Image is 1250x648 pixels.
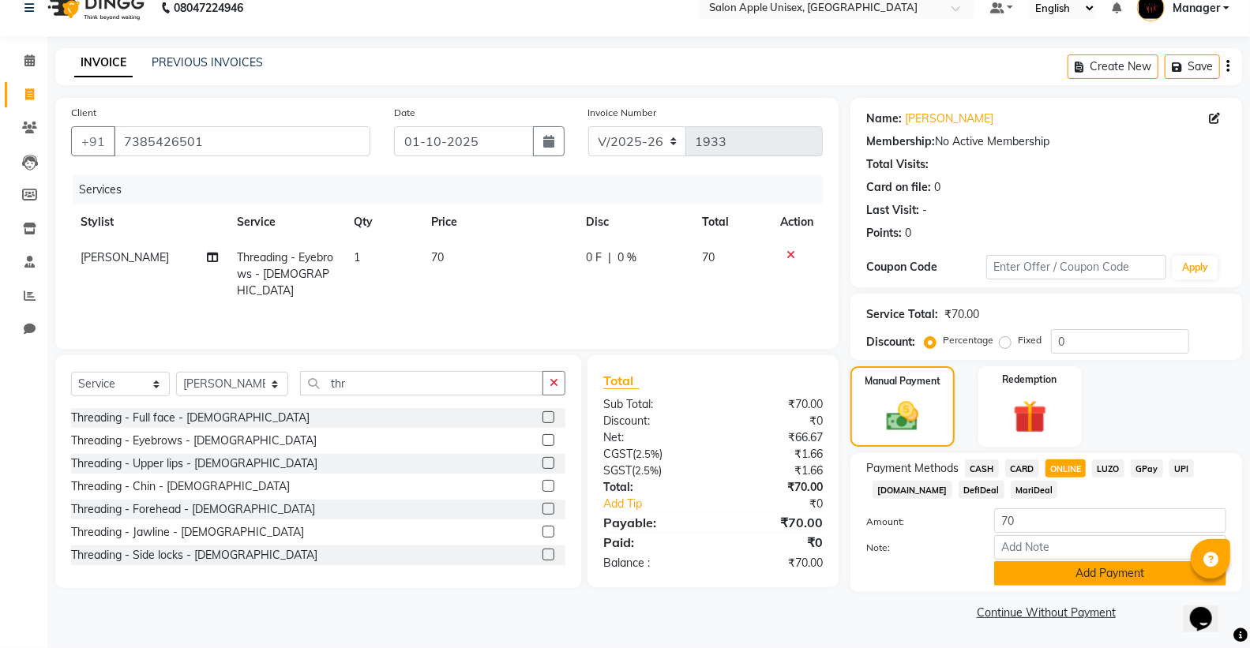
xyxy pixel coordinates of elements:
div: Threading - Side locks - [DEMOGRAPHIC_DATA] [71,547,317,564]
span: CGST [603,447,633,461]
div: Threading - Jawline - [DEMOGRAPHIC_DATA] [71,524,304,541]
span: Payment Methods [866,460,959,477]
div: ₹0 [713,413,835,429]
label: Date [394,106,415,120]
input: Amount [994,508,1226,533]
span: UPI [1169,459,1194,478]
button: Apply [1173,256,1218,279]
th: Qty [344,204,422,240]
span: 1 [354,250,360,264]
div: Services [73,175,835,204]
div: Last Visit: [866,202,919,219]
div: ₹70.00 [713,513,835,532]
div: Threading - Eyebrows - [DEMOGRAPHIC_DATA] [71,433,317,449]
div: ( ) [591,446,713,463]
span: 0 F [586,249,602,266]
iframe: chat widget [1184,585,1234,632]
div: Discount: [591,413,713,429]
div: ₹0 [734,496,835,512]
div: ₹70.00 [713,479,835,496]
button: Save [1165,54,1220,79]
th: Price [422,204,576,240]
img: _cash.svg [877,398,929,435]
div: ₹1.66 [713,463,835,479]
span: [DOMAIN_NAME] [873,481,952,499]
span: 2.5% [635,464,659,477]
span: 2.5% [636,448,659,460]
a: Add Tip [591,496,733,512]
span: MariDeal [1011,481,1058,499]
div: Discount: [866,334,915,350]
div: Total Visits: [866,156,929,173]
input: Add Note [994,535,1226,560]
span: Threading - Eyebrows - [DEMOGRAPHIC_DATA] [237,250,333,298]
div: Name: [866,110,902,127]
a: [PERSON_NAME] [905,110,993,127]
div: Points: [866,225,902,242]
span: 70 [702,250,715,264]
div: Threading - Upper lips - [DEMOGRAPHIC_DATA] [71,455,317,472]
th: Stylist [71,204,227,240]
input: Search or Scan [300,371,543,395]
span: DefiDeal [959,481,1004,499]
label: Percentage [943,333,993,347]
span: SGST [603,463,632,478]
div: Threading - Full face - [DEMOGRAPHIC_DATA] [71,410,310,426]
div: Threading - Chin - [DEMOGRAPHIC_DATA] [71,478,290,495]
div: ₹66.67 [713,429,835,446]
a: PREVIOUS INVOICES [152,55,263,69]
div: Coupon Code [866,259,986,275]
div: ₹70.00 [713,396,835,413]
div: Service Total: [866,306,938,323]
span: [PERSON_NAME] [81,250,169,264]
span: 0 % [617,249,636,266]
th: Total [693,204,771,240]
div: ₹70.00 [944,306,979,323]
span: CARD [1005,459,1039,478]
label: Note: [854,541,982,555]
div: ₹1.66 [713,446,835,463]
label: Redemption [1003,373,1057,387]
button: Add Payment [994,561,1226,586]
label: Client [71,106,96,120]
div: Threading - Forehead - [DEMOGRAPHIC_DATA] [71,501,315,518]
div: Membership: [866,133,935,150]
div: Payable: [591,513,713,532]
div: No Active Membership [866,133,1226,150]
span: CASH [965,459,999,478]
span: ONLINE [1045,459,1087,478]
span: GPay [1131,459,1163,478]
div: Total: [591,479,713,496]
th: Action [771,204,823,240]
input: Search by Name/Mobile/Email/Code [114,126,370,156]
label: Fixed [1018,333,1042,347]
div: Balance : [591,555,713,571]
button: Create New [1068,54,1158,79]
span: LUZO [1092,459,1124,478]
div: Paid: [591,533,713,552]
label: Manual Payment [865,374,940,388]
a: Continue Without Payment [854,605,1239,621]
label: Amount: [854,515,982,529]
div: Sub Total: [591,396,713,413]
a: INVOICE [74,49,133,77]
label: Invoice Number [588,106,657,120]
div: Card on file: [866,179,931,196]
div: 0 [905,225,911,242]
div: 0 [934,179,940,196]
span: 70 [431,250,444,264]
th: Service [227,204,344,240]
img: _gift.svg [1003,396,1057,437]
span: | [608,249,611,266]
div: ₹0 [713,533,835,552]
div: - [922,202,927,219]
button: +91 [71,126,115,156]
div: ₹70.00 [713,555,835,571]
span: Total [603,373,640,389]
div: ( ) [591,463,713,479]
input: Enter Offer / Coupon Code [986,255,1166,279]
th: Disc [576,204,693,240]
div: Net: [591,429,713,446]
